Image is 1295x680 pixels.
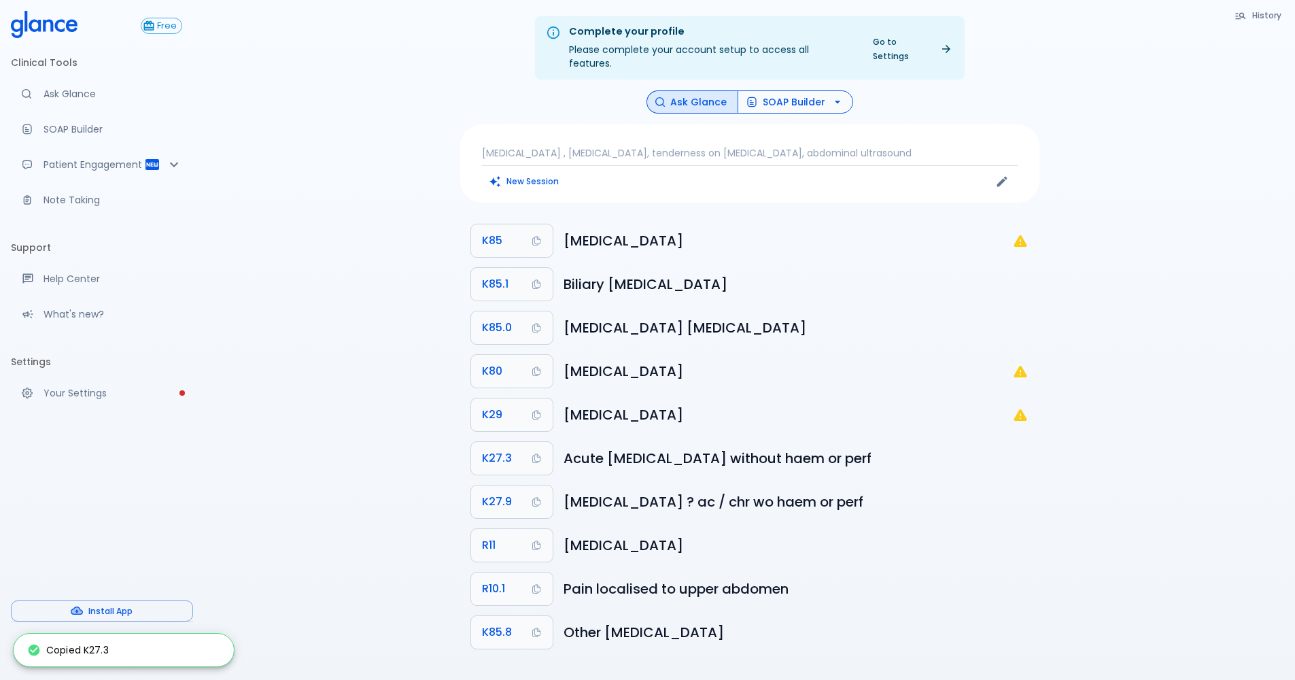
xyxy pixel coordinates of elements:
[564,230,1012,252] h6: Acute pancreatitis
[11,114,193,144] a: Docugen: Compose a clinical documentation in seconds
[11,79,193,109] a: Moramiz: Find ICD10AM codes instantly
[471,573,553,605] button: Copy Code R10.1 to clipboard
[482,536,496,555] span: R11
[152,21,182,31] span: Free
[564,404,1012,426] h6: Gastritis and duodenitis
[11,46,193,79] li: Clinical Tools
[482,362,502,381] span: K80
[569,20,854,75] div: Please complete your account setup to access all features.
[564,273,1029,295] h6: Biliary acute pancreatitis
[471,355,553,388] button: Copy Code K80 to clipboard
[482,623,512,642] span: K85.8
[11,185,193,215] a: Advanced note-taking
[992,171,1012,192] button: Edit
[11,150,193,180] div: Patient Reports & Referrals
[141,18,182,34] button: Free
[471,311,553,344] button: Copy Code K85.0 to clipboard
[471,442,553,475] button: Copy Code K27.3 to clipboard
[646,90,738,114] button: Ask Glance
[471,616,553,649] button: Copy Code K85.8 to clipboard
[141,18,193,34] a: Click to view or change your subscription
[564,317,1029,339] h6: Idiopathic acute pancreatitis
[471,268,553,301] button: Copy Code K85.1 to clipboard
[1012,407,1029,423] svg: K29: Not a billable code
[11,299,193,329] div: Recent updates and feature releases
[44,158,144,171] p: Patient Engagement
[1012,233,1029,249] svg: K85: Not a billable code
[44,307,182,321] p: What's new?
[44,87,182,101] p: Ask Glance
[482,318,512,337] span: K85.0
[44,272,182,286] p: Help Center
[482,146,1018,160] p: [MEDICAL_DATA] , [MEDICAL_DATA], tenderness on [MEDICAL_DATA], abdominal ultrasound
[11,231,193,264] li: Support
[44,386,182,400] p: Your Settings
[471,486,553,518] button: Copy Code K27.9 to clipboard
[564,578,1029,600] h6: Pain localised to upper abdomen
[564,622,1029,643] h6: Other acute pancreatitis
[44,122,182,136] p: SOAP Builder
[564,534,1029,556] h6: Nausea and vomiting
[738,90,853,114] button: SOAP Builder
[11,600,193,622] button: Install App
[1012,363,1029,379] svg: K80: Not a billable code
[11,264,193,294] a: Get help from our support team
[471,398,553,431] button: Copy Code K29 to clipboard
[482,449,512,468] span: K27.3
[564,447,1029,469] h6: Peptic ulcer, acute without haemorrhage or perforation
[482,231,502,250] span: K85
[11,378,193,408] a: Please complete account setup
[482,579,505,598] span: R10.1
[569,24,854,39] div: Complete your profile
[11,345,193,378] li: Settings
[44,193,182,207] p: Note Taking
[471,224,553,257] button: Copy Code K85 to clipboard
[865,32,959,66] a: Go to Settings
[482,492,512,511] span: K27.9
[11,628,193,675] div: [PERSON_NAME]QR digital health
[471,529,553,562] button: Copy Code R11 to clipboard
[1228,5,1290,25] button: History
[564,360,1012,382] h6: Cholelithiasis
[482,275,508,294] span: K85.1
[482,171,567,191] button: Clears all inputs and results.
[27,638,109,662] div: Copied K27.3
[482,405,502,424] span: K29
[564,491,1029,513] h6: Peptic ulcer, unspecified as acute or chronic, without haemorrhage or perforation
